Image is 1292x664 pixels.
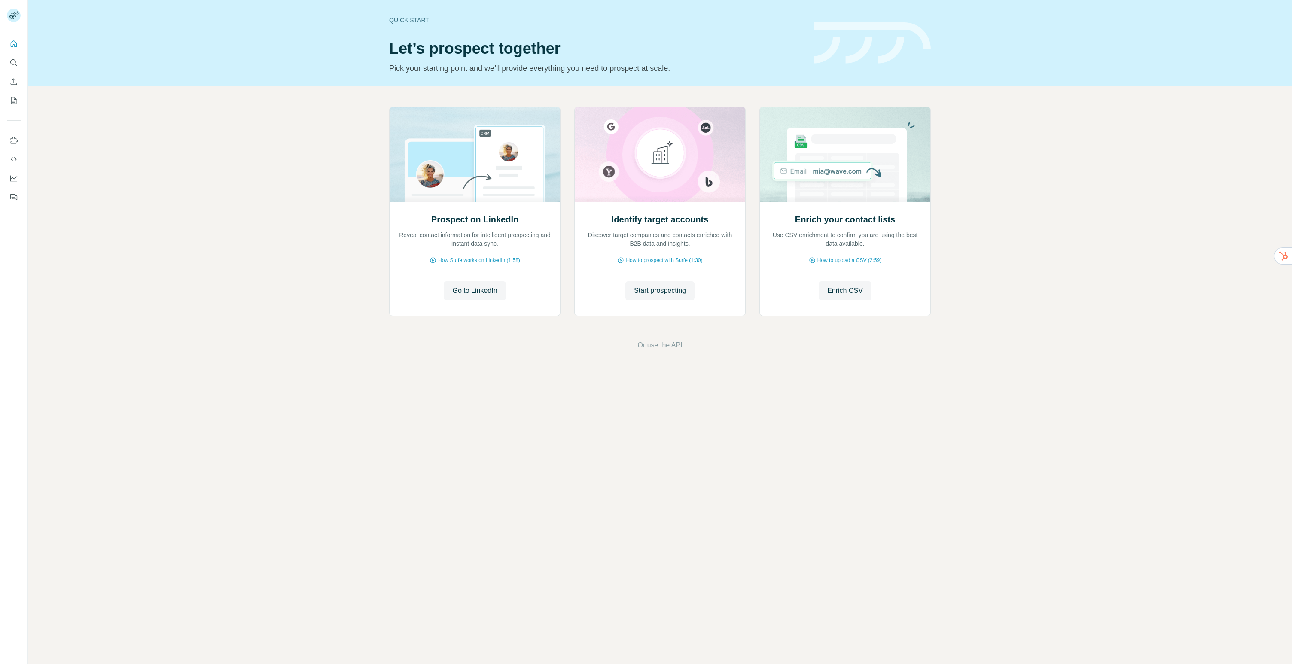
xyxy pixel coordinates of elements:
[819,281,871,300] button: Enrich CSV
[768,231,922,248] p: Use CSV enrichment to confirm you are using the best data available.
[431,213,518,225] h2: Prospect on LinkedIn
[7,133,21,148] button: Use Surfe on LinkedIn
[7,36,21,52] button: Quick start
[389,107,561,202] img: Prospect on LinkedIn
[398,231,552,248] p: Reveal contact information for intelligent prospecting and instant data sync.
[626,256,702,264] span: How to prospect with Surfe (1:30)
[814,22,931,64] img: banner
[7,74,21,89] button: Enrich CSV
[444,281,506,300] button: Go to LinkedIn
[389,40,803,57] h1: Let’s prospect together
[389,62,803,74] p: Pick your starting point and we’ll provide everything you need to prospect at scale.
[452,286,497,296] span: Go to LinkedIn
[827,286,863,296] span: Enrich CSV
[634,286,686,296] span: Start prospecting
[438,256,520,264] span: How Surfe works on LinkedIn (1:58)
[612,213,709,225] h2: Identify target accounts
[583,231,737,248] p: Discover target companies and contacts enriched with B2B data and insights.
[795,213,895,225] h2: Enrich your contact lists
[389,16,803,24] div: Quick start
[759,107,931,202] img: Enrich your contact lists
[7,189,21,205] button: Feedback
[7,93,21,108] button: My lists
[625,281,695,300] button: Start prospecting
[7,55,21,70] button: Search
[7,152,21,167] button: Use Surfe API
[7,171,21,186] button: Dashboard
[817,256,881,264] span: How to upload a CSV (2:59)
[637,340,682,350] button: Or use the API
[574,107,746,202] img: Identify target accounts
